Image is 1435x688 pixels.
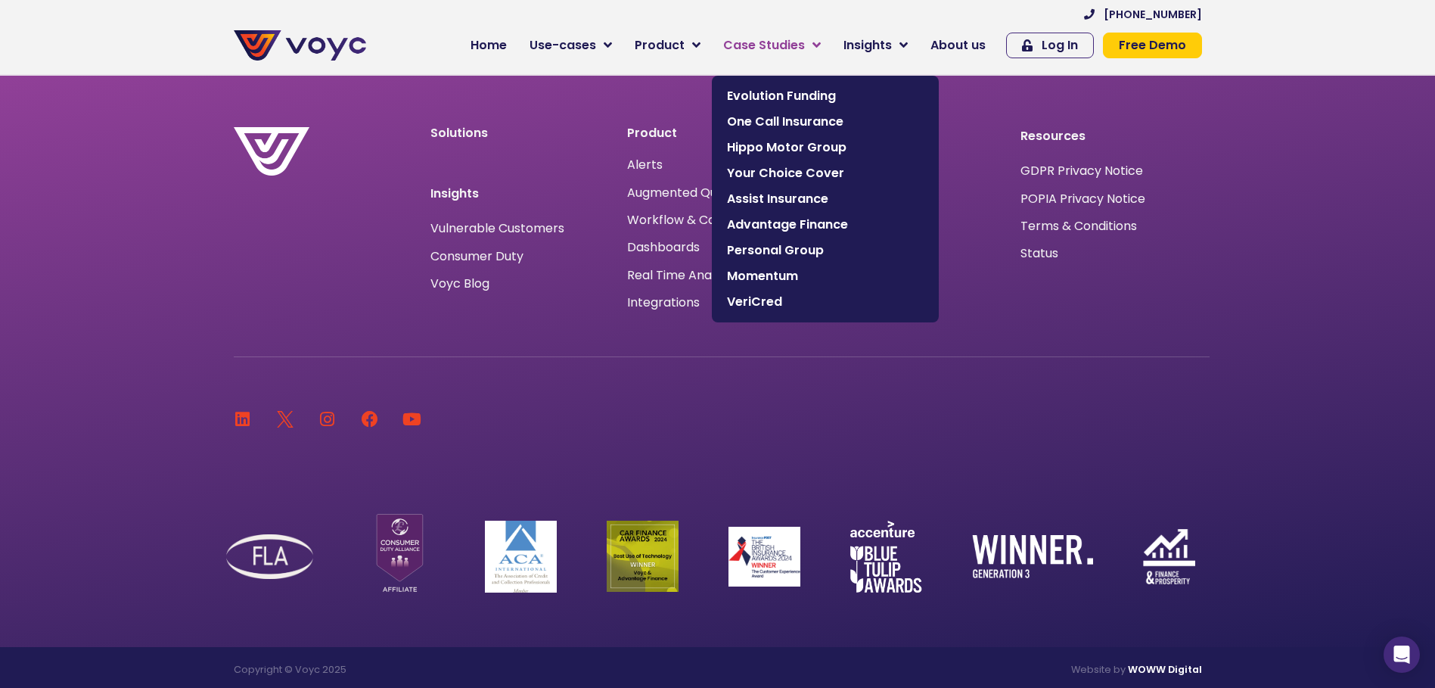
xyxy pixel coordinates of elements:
span: Use-cases [530,36,596,54]
span: Assist Insurance [727,190,924,208]
span: Momentum [727,267,924,285]
img: voyc-full-logo [234,30,366,61]
a: Evolution Funding [719,83,931,109]
a: Consumer Duty [430,251,523,263]
span: Your Choice Cover [727,164,924,182]
a: Momentum [719,263,931,289]
a: Assist Insurance [719,186,931,212]
a: Privacy Policy [312,315,383,330]
p: Copyright © Voyc 2025 [234,662,710,677]
span: About us [930,36,986,54]
span: [PHONE_NUMBER] [1104,9,1202,20]
a: Product [623,30,712,61]
a: Advantage Finance [719,212,931,238]
a: Personal Group [719,238,931,263]
span: Evolution Funding [727,87,924,105]
a: WOWW Digital [1128,663,1202,676]
span: Product [635,36,685,54]
p: Insights [430,185,612,203]
img: accenture-blue-tulip-awards [850,521,922,593]
p: Website by [725,662,1202,677]
span: VeriCred [727,293,924,311]
img: Car Finance Winner logo [607,521,679,592]
a: Use-cases [518,30,623,61]
img: winner-generation [972,535,1093,577]
a: [PHONE_NUMBER] [1084,9,1202,20]
p: Resources [1020,127,1202,145]
span: Log In [1042,39,1078,51]
span: Hippo Motor Group [727,139,924,157]
span: Personal Group [727,241,924,260]
a: Log In [1006,33,1094,58]
img: ACA [485,521,557,593]
span: Job title [200,123,252,140]
a: Hippo Motor Group [719,135,931,160]
p: Product [627,127,809,139]
img: FLA Logo [226,534,313,579]
span: Case Studies [723,36,805,54]
a: Insights [832,30,919,61]
span: Insights [843,36,892,54]
img: finance-and-prosperity [1143,529,1195,584]
span: Home [471,36,507,54]
a: About us [919,30,997,61]
span: Advantage Finance [727,216,924,234]
div: Open Intercom Messenger [1384,637,1420,673]
a: VeriCred [719,289,931,315]
a: Home [459,30,518,61]
a: Your Choice Cover [719,160,931,186]
a: Augmented Quality Assurance [627,185,808,200]
span: Phone [200,61,238,78]
a: Free Demo [1103,33,1202,58]
a: Solutions [430,124,488,142]
a: Case Studies [712,30,832,61]
a: One Call Insurance [719,109,931,135]
span: Free Demo [1119,39,1186,51]
span: One Call Insurance [727,113,924,131]
a: Vulnerable Customers [430,223,564,235]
